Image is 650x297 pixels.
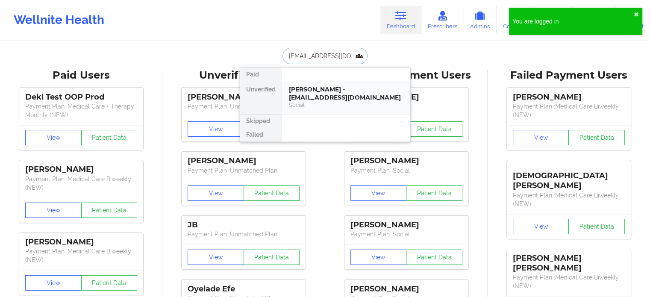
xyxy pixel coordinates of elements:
div: Oyelade Efe [188,284,300,294]
button: Patient Data [244,185,300,201]
div: Social [289,101,403,109]
p: Payment Plan : Medical Care Biweekly (NEW) [25,247,137,264]
p: Payment Plan : Medical Care + Therapy Monthly (NEW) [25,102,137,119]
button: Patient Data [81,130,138,145]
div: [PERSON_NAME] [513,92,625,102]
button: View [188,121,244,137]
button: Patient Data [568,130,625,145]
p: Payment Plan : Medical Care Biweekly (NEW) [513,273,625,290]
p: Payment Plan : Social [350,230,462,238]
button: Patient Data [81,275,138,291]
button: View [25,130,82,145]
p: Payment Plan : Medical Care Biweekly (NEW) [513,191,625,208]
button: Patient Data [244,250,300,265]
button: Patient Data [406,121,462,137]
div: [PERSON_NAME] [25,165,137,174]
div: Deki Test OOP Prod [25,92,137,102]
button: View [188,250,244,265]
button: View [188,185,244,201]
div: [DEMOGRAPHIC_DATA][PERSON_NAME] [513,165,625,191]
button: View [25,275,82,291]
button: View [25,203,82,218]
p: Payment Plan : Medical Care Biweekly (NEW) [25,175,137,192]
button: Patient Data [406,185,462,201]
a: Coaches [497,6,532,34]
button: Patient Data [81,203,138,218]
div: Unverified Users [168,69,319,82]
button: close [634,11,639,18]
div: Skipped [240,115,282,128]
button: View [513,219,569,234]
div: Paid Users [6,69,156,82]
button: Patient Data [406,250,462,265]
div: [PERSON_NAME] [350,284,462,294]
a: Admins [463,6,497,34]
button: View [513,130,569,145]
p: Payment Plan : Social [350,166,462,175]
button: View [350,185,407,201]
div: Unverified [240,81,282,115]
div: [PERSON_NAME] [188,92,300,102]
div: [PERSON_NAME] - [EMAIL_ADDRESS][DOMAIN_NAME] [289,85,403,101]
div: You are logged in [512,17,634,26]
div: Paid [240,68,282,81]
p: Payment Plan : Unmatched Plan [188,166,300,175]
div: [PERSON_NAME] [25,237,137,247]
div: JB [188,220,300,230]
div: [PERSON_NAME] [350,220,462,230]
p: Payment Plan : Medical Care Biweekly (NEW) [513,102,625,119]
div: Failed [240,128,282,142]
div: [PERSON_NAME] [350,156,462,166]
button: Patient Data [568,219,625,234]
p: Payment Plan : Unmatched Plan [188,230,300,238]
button: View [350,250,407,265]
div: Failed Payment Users [494,69,644,82]
div: [PERSON_NAME] [PERSON_NAME] [513,253,625,273]
a: Dashboard [380,6,421,34]
div: [PERSON_NAME] [188,156,300,166]
p: Payment Plan : Unmatched Plan [188,102,300,111]
a: Prescribers [421,6,464,34]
